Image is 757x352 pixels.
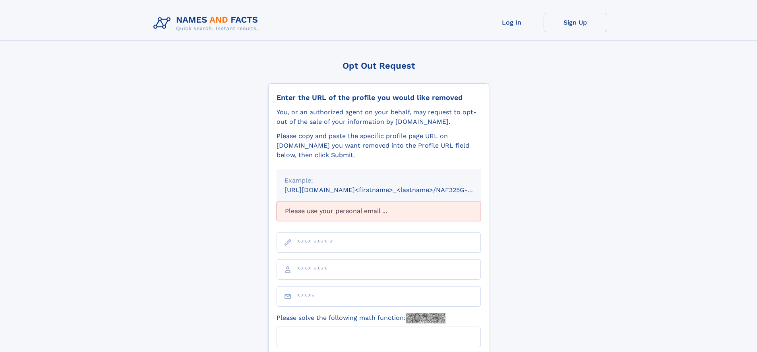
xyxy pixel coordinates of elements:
div: Opt Out Request [268,61,489,71]
a: Sign Up [544,13,607,32]
a: Log In [480,13,544,32]
small: [URL][DOMAIN_NAME]<firstname>_<lastname>/NAF325G-xxxxxxxx [285,186,496,194]
label: Please solve the following math function: [277,313,445,323]
div: Example: [285,176,473,185]
div: Enter the URL of the profile you would like removed [277,93,481,102]
div: Please use your personal email ... [277,201,481,221]
div: You, or an authorized agent on your behalf, may request to opt-out of the sale of your informatio... [277,108,481,127]
img: Logo Names and Facts [150,13,265,34]
div: Please copy and paste the specific profile page URL on [DOMAIN_NAME] you want removed into the Pr... [277,131,481,160]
